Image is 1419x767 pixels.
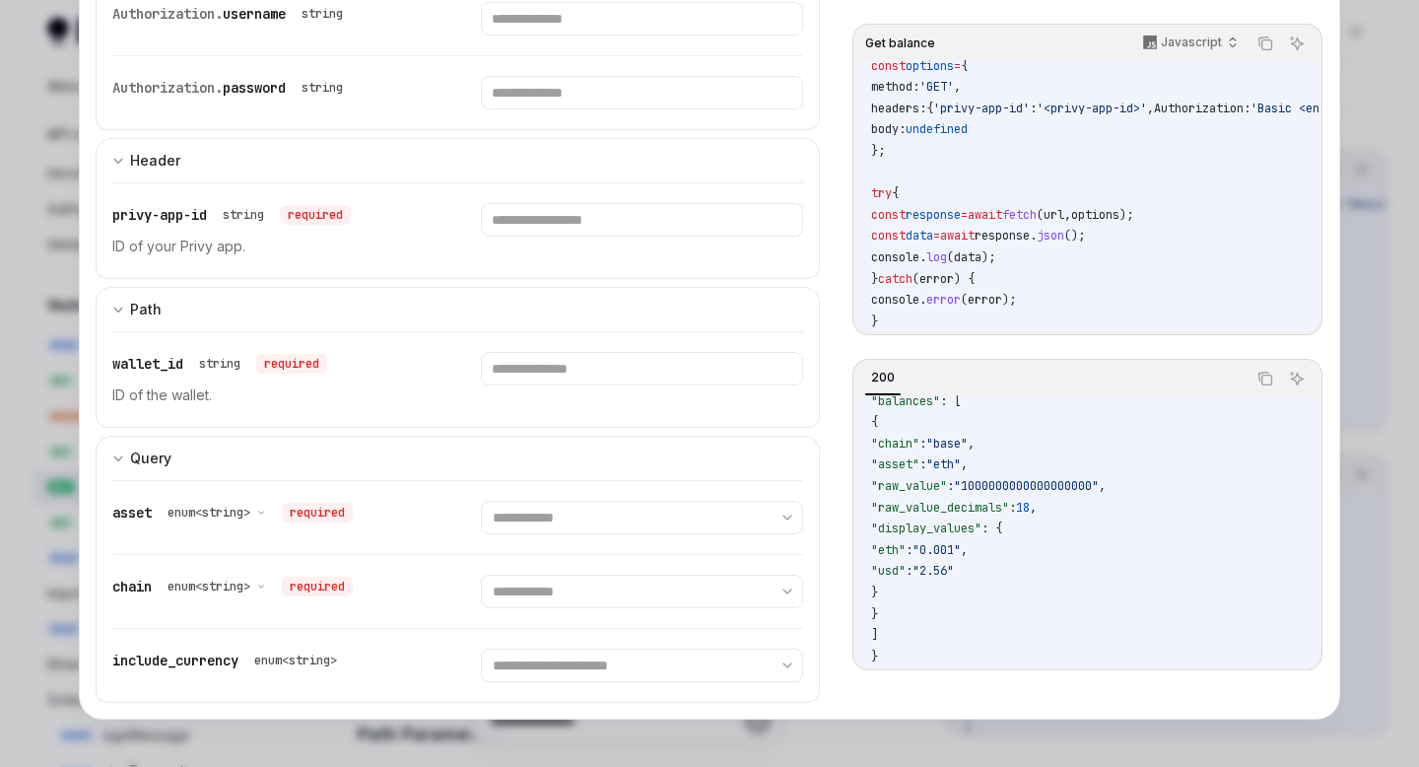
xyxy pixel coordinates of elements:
span: privy-app-id [112,206,207,224]
button: Ask AI [1284,31,1310,56]
div: required [282,577,353,596]
span: const [871,58,906,74]
span: "balances" [871,393,940,409]
span: 'privy-app-id' [933,101,1030,116]
span: , [968,436,975,452]
span: "2.56" [912,563,954,579]
span: , [1147,101,1154,116]
button: enum<string> [168,503,266,523]
span: "eth" [926,456,961,472]
span: body: [871,121,906,137]
span: await [940,228,975,244]
span: = [954,58,961,74]
span: } [871,585,878,600]
div: Authorization.username [112,2,351,26]
span: : [919,436,926,452]
span: , [1099,478,1106,494]
span: const [871,228,906,244]
button: expand input section [96,138,820,182]
span: { [926,101,933,116]
span: error [968,292,1002,308]
span: . [919,292,926,308]
div: Path [130,298,162,321]
span: console [871,292,919,308]
span: '<privy-app-id>' [1037,101,1147,116]
span: ); [1002,292,1016,308]
div: include_currency [112,649,345,672]
span: data [906,228,933,244]
span: error [926,292,961,308]
span: , [1030,500,1037,516]
span: chain [112,578,152,595]
div: Header [130,149,180,173]
p: ID of your Privy app. [112,235,434,258]
p: Javascript [1161,35,1222,50]
span: Authorization. [112,5,223,23]
span: 'GET' [919,79,954,95]
span: (); [1064,228,1085,244]
div: privy-app-id [112,203,351,227]
span: { [871,414,878,430]
span: = [933,228,940,244]
span: : [906,563,912,579]
span: { [892,185,899,201]
span: ] [871,627,878,643]
p: ID of the wallet. [112,383,434,407]
span: enum<string> [168,579,250,594]
span: "asset" [871,456,919,472]
span: "display_values" [871,521,981,536]
span: ( [961,292,968,308]
div: asset [112,501,353,524]
span: ); [1119,207,1133,223]
span: 18 [1016,500,1030,516]
div: required [280,205,351,225]
span: : [1030,101,1037,116]
span: . [1030,228,1037,244]
span: "0.001" [912,542,961,558]
span: username [223,5,286,23]
span: , [1064,207,1071,223]
div: wallet_id [112,352,327,376]
span: fetch [1002,207,1037,223]
div: Query [130,447,171,470]
span: error [919,271,954,287]
span: response [906,207,961,223]
span: password [223,79,286,97]
span: ( [1037,207,1044,223]
div: chain [112,575,353,598]
button: enum<string> [168,577,266,596]
span: "base" [926,436,968,452]
span: enum<string> [168,505,250,521]
span: console [871,249,919,265]
span: json [1037,228,1064,244]
span: 'Basic <encoded-value>' [1250,101,1409,116]
div: Authorization.password [112,76,351,100]
span: log [926,249,947,265]
span: include_currency [112,652,238,669]
span: Authorization. [112,79,223,97]
span: : [906,542,912,558]
span: response [975,228,1030,244]
span: } [871,314,878,329]
div: 200 [865,366,901,389]
span: ( [947,249,954,265]
span: }; [871,143,885,159]
button: expand input section [96,436,820,480]
span: , [961,542,968,558]
span: Authorization: [1154,101,1250,116]
span: "usd" [871,563,906,579]
span: . [919,249,926,265]
span: : [919,456,926,472]
button: expand input section [96,287,820,331]
span: , [961,456,968,472]
span: undefined [906,121,968,137]
span: "chain" [871,436,919,452]
span: try [871,185,892,201]
span: "1000000000000000000" [954,478,1099,494]
button: Javascript [1132,27,1247,60]
span: "raw_value_decimals" [871,500,1009,516]
button: Copy the contents from the code block [1252,31,1278,56]
div: required [282,503,353,523]
button: Ask AI [1284,366,1310,391]
span: options [1071,207,1119,223]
